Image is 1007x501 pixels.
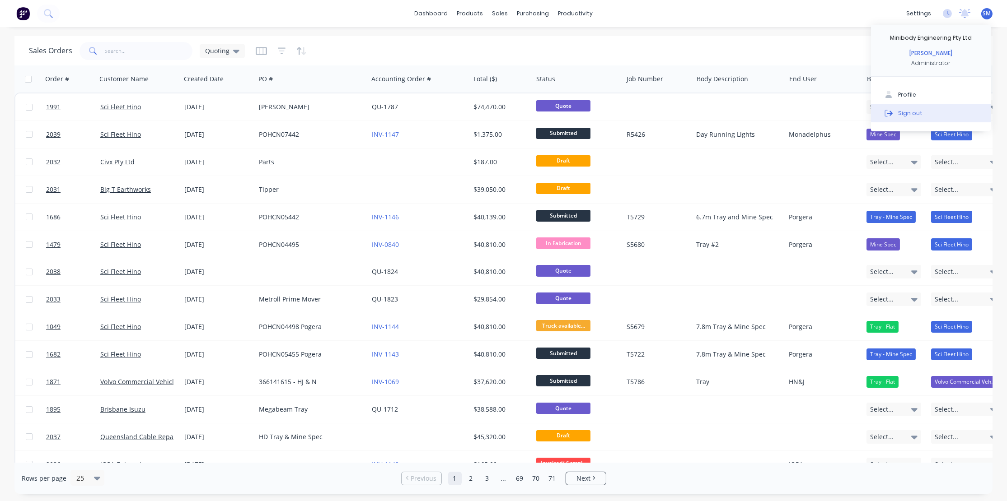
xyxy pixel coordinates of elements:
[870,267,894,276] span: Select...
[105,42,193,60] input: Search...
[898,109,923,117] div: Sign out
[99,74,149,83] div: Customer Name
[100,267,141,276] a: Sci Fleet Hino
[100,158,135,166] a: Civx Pty Ltd
[931,321,972,333] div: Sci Fleet Hino
[402,474,441,483] a: Previous page
[205,46,230,56] span: Quoting
[259,295,359,304] div: Metroll Prime Mover
[184,377,252,386] div: [DATE]
[100,405,145,413] a: Brisbane Isuzu
[100,322,141,331] a: Sci Fleet Hino
[46,231,100,258] a: 1479
[935,405,958,414] span: Select...
[184,322,252,331] div: [DATE]
[22,474,66,483] span: Rows per page
[871,104,991,122] button: Sign out
[866,376,899,388] div: Tray - Flat
[100,240,141,249] a: Sci Fleet Hino
[46,322,61,331] span: 1049
[789,240,856,249] div: Porgera
[473,130,526,139] div: $1,375.00
[870,432,894,441] span: Select...
[898,91,916,99] div: Profile
[45,74,69,83] div: Order #
[870,185,894,194] span: Select...
[473,158,526,167] div: $187.00
[566,474,606,483] a: Next page
[789,74,817,83] div: End User
[184,213,252,222] div: [DATE]
[536,155,590,167] span: Draft
[481,472,494,485] a: Page 3
[372,322,399,331] a: INV-1144
[411,474,436,483] span: Previous
[473,102,526,111] div: $74,470.00
[536,403,590,414] span: Quote
[866,129,900,140] div: Mine Spec
[46,240,61,249] span: 1479
[866,211,916,223] div: Tray - Mine Spec
[372,350,399,358] a: INV-1143
[536,292,590,304] span: Quote
[487,7,512,20] div: sales
[473,432,526,441] div: $45,320.00
[627,130,686,139] div: R5426
[46,295,61,304] span: 2033
[866,238,900,250] div: Mine Spec
[184,102,252,111] div: [DATE]
[372,213,399,221] a: INV-1146
[935,460,958,469] span: Select...
[536,128,590,139] span: Submitted
[46,460,61,469] span: 2036
[536,430,590,441] span: Draft
[473,240,526,249] div: $40,810.00
[473,295,526,304] div: $29,854.00
[536,265,590,276] span: Quote
[576,474,590,483] span: Next
[46,350,61,359] span: 1682
[100,213,141,221] a: Sci Fleet Hino
[473,405,526,414] div: $38,588.00
[371,74,431,83] div: Accounting Order #
[536,375,590,386] span: Submitted
[259,350,359,359] div: POHCN05455 Pogera
[259,377,359,386] div: 366141615 - HJ & N
[46,377,61,386] span: 1871
[184,185,252,194] div: [DATE]
[512,7,553,20] div: purchasing
[931,376,999,388] div: Volvo Commercial Vehicles
[184,460,252,469] div: [DATE]
[452,7,487,20] div: products
[935,267,958,276] span: Select...
[46,432,61,441] span: 2037
[871,86,991,104] button: Profile
[870,460,894,469] span: Select...
[866,321,899,333] div: Tray - Flat
[935,432,958,441] span: Select...
[46,204,100,231] a: 1686
[259,322,359,331] div: POHCN04498 Pogera
[16,7,30,20] img: Factory
[448,472,462,485] a: Page 1 is your current page
[259,130,359,139] div: POHCN07442
[184,350,252,359] div: [DATE]
[536,458,590,469] span: Invoiced/ Compl...
[46,341,100,368] a: 1682
[259,240,359,249] div: POHCN04495
[259,432,359,441] div: HD Tray & Mine Spec
[697,74,748,83] div: Body Description
[909,49,952,57] div: [PERSON_NAME]
[536,74,555,83] div: Status
[100,350,141,358] a: Sci Fleet Hino
[866,348,916,360] div: Tray - Mine Spec
[184,432,252,441] div: [DATE]
[890,34,972,42] div: Minibody Engineering Pty Ltd
[100,185,151,194] a: Big T Earthworks
[536,348,590,359] span: Submitted
[529,472,543,485] a: Page 70
[259,185,359,194] div: Tipper
[627,74,663,83] div: Job Number
[100,460,151,469] a: JOPA Enterprises
[870,158,894,167] span: Select...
